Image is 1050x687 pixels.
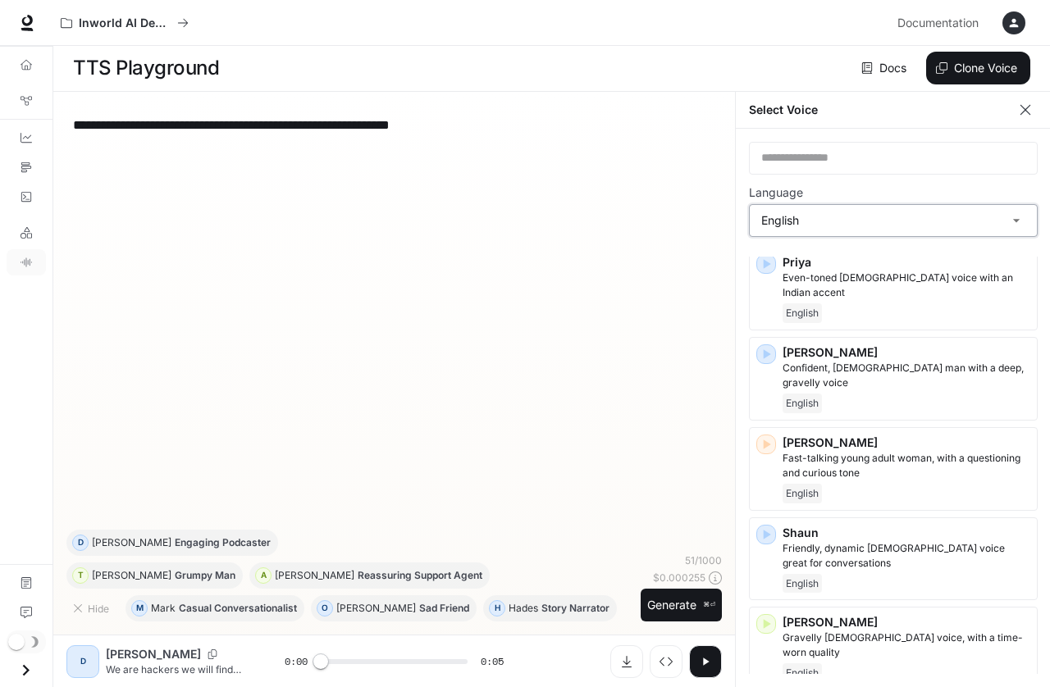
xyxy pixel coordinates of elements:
a: Docs [858,52,913,84]
a: Feedback [7,599,46,626]
p: Story Narrator [541,603,609,613]
span: 0:05 [481,653,504,670]
span: 0:00 [285,653,308,670]
a: Logs [7,184,46,210]
p: Even-toned female voice with an Indian accent [783,271,1030,300]
button: HHadesStory Narrator [483,595,617,621]
div: T [73,562,88,589]
p: [PERSON_NAME] [275,571,354,580]
div: English [750,205,1037,236]
div: M [132,595,147,621]
p: 51 / 1000 [685,553,722,567]
p: [PERSON_NAME] [783,614,1030,630]
p: [PERSON_NAME] [106,646,201,662]
p: Sad Friend [419,603,469,613]
button: Copy Voice ID [201,649,224,659]
button: Open drawer [7,653,44,687]
p: ⌘⏎ [703,600,715,610]
p: Friendly, dynamic male voice great for conversations [783,541,1030,571]
button: Generate⌘⏎ [641,589,722,622]
a: Traces [7,154,46,180]
p: Hades [509,603,538,613]
button: O[PERSON_NAME]Sad Friend [311,595,477,621]
p: Shaun [783,525,1030,541]
div: D [70,648,96,675]
p: Gravelly male voice, with a time-worn quality [783,630,1030,660]
a: Overview [7,52,46,78]
p: Reassuring Support Agent [358,571,482,580]
div: D [73,530,88,556]
span: Dark mode toggle [8,632,25,650]
button: A[PERSON_NAME]Reassuring Support Agent [249,562,490,589]
p: Confident, British man with a deep, gravelly voice [783,361,1030,390]
button: All workspaces [53,7,196,39]
span: English [783,574,822,594]
button: Download audio [610,645,643,678]
p: Engaging Podcaster [175,538,271,548]
p: Casual Conversationalist [179,603,297,613]
p: Fast-talking young adult woman, with a questioning and curious tone [783,451,1030,480]
p: Language [749,187,803,198]
a: TTS Playground [7,249,46,275]
span: Documentation [897,13,979,34]
p: [PERSON_NAME] [92,538,171,548]
div: H [490,595,504,621]
button: Hide [66,595,119,621]
button: D[PERSON_NAME]Engaging Podcaster [66,530,278,556]
a: Graph Registry [7,88,46,114]
span: English [783,663,822,683]
button: Clone Voice [926,52,1030,84]
span: English [783,394,822,413]
p: [PERSON_NAME] [336,603,416,613]
p: $ 0.000255 [653,571,705,585]
p: [PERSON_NAME] [783,344,1030,361]
a: Dashboards [7,125,46,151]
div: A [256,562,271,589]
button: Inspect [650,645,682,678]
p: Priya [783,254,1030,271]
span: English [783,303,822,323]
p: [PERSON_NAME] [783,434,1030,451]
p: Grumpy Man [175,571,235,580]
p: Inworld AI Demos [79,16,171,30]
h1: TTS Playground [73,52,219,84]
div: O [317,595,332,621]
a: LLM Playground [7,220,46,246]
a: Documentation [891,7,991,39]
button: T[PERSON_NAME]Grumpy Man [66,562,243,589]
p: [PERSON_NAME] [92,571,171,580]
p: Mark [151,603,176,613]
button: MMarkCasual Conversationalist [126,595,304,621]
a: Documentation [7,570,46,596]
p: We are hackers we will find you and we will get you [106,662,245,676]
span: English [783,484,822,503]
